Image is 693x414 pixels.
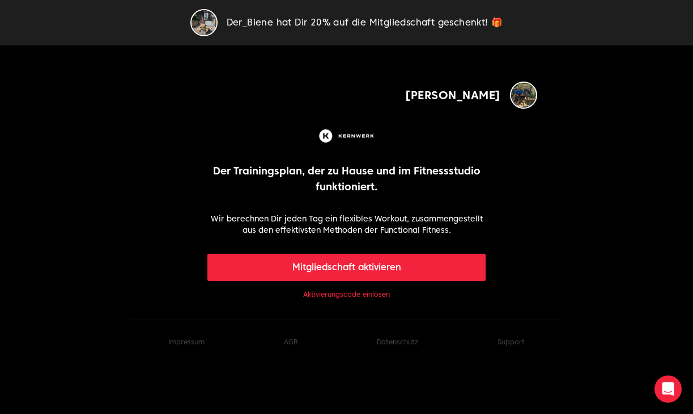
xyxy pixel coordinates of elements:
[303,290,390,299] a: Aktivierungscode einlösen
[207,213,486,236] p: Wir berechnen Dir jeden Tag ein flexibles Workout, zusammengestellt aus den effektivsten Methoden...
[207,163,486,195] p: Der Trainingsplan, der zu Hause und im Fitnessstudio funktioniert.
[227,16,503,29] p: Der_Biene hat Dir 20% auf die Mitgliedschaft geschenkt! 🎁
[317,127,377,145] img: Kernwerk®
[510,82,537,109] img: Thomas
[377,338,418,346] a: Datenschutz
[190,9,218,36] img: Der_Biene
[168,338,205,346] a: Impressum
[654,375,682,403] div: Open Intercom Messenger
[405,82,537,109] button: [PERSON_NAME]
[207,254,486,281] button: Mitgliedschaft aktivieren
[498,338,525,347] button: Support
[405,87,501,103] span: [PERSON_NAME]
[284,338,297,346] a: AGB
